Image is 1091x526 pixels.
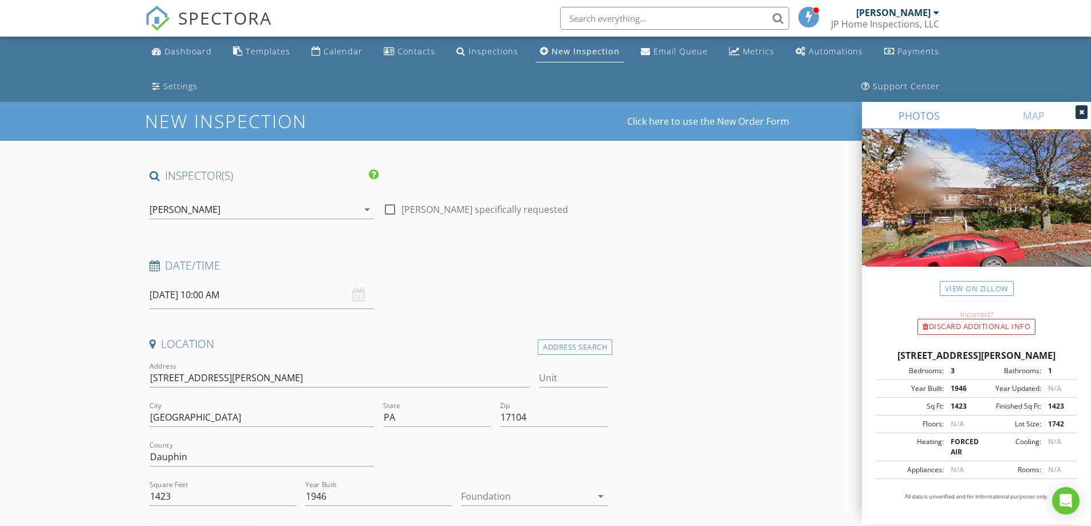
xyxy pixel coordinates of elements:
[560,7,789,30] input: Search everything...
[379,41,440,62] a: Contacts
[149,168,379,183] h4: INSPECTOR(S)
[879,366,944,376] div: Bedrooms:
[1052,487,1080,515] div: Open Intercom Messenger
[976,366,1041,376] div: Bathrooms:
[653,46,708,57] div: Email Queue
[879,437,944,457] div: Heating:
[856,7,931,18] div: [PERSON_NAME]
[149,337,608,351] h4: Location
[809,46,863,57] div: Automations
[791,41,868,62] a: Automations (Basic)
[951,419,964,429] span: N/A
[976,383,1041,394] div: Year Updated:
[940,281,1014,296] a: View on Zillow
[1041,419,1074,429] div: 1742
[164,46,212,57] div: Dashboard
[944,437,976,457] div: FORCED AIR
[879,465,944,475] div: Appliances:
[307,41,367,62] a: Calendar
[149,204,220,215] div: [PERSON_NAME]
[724,41,779,62] a: Metrics
[1041,366,1074,376] div: 1
[917,319,1035,335] div: Discard Additional info
[1048,465,1061,474] span: N/A
[149,281,374,309] input: Select date
[468,46,518,57] div: Inspections
[879,401,944,412] div: Sq Ft:
[360,203,374,216] i: arrow_drop_down
[147,76,202,97] a: Settings
[873,81,940,92] div: Support Center
[594,489,608,503] i: arrow_drop_down
[862,102,976,129] a: PHOTOS
[743,46,774,57] div: Metrics
[976,437,1041,457] div: Cooling:
[976,401,1041,412] div: Finished Sq Ft:
[145,6,170,31] img: The Best Home Inspection Software - Spectora
[879,419,944,429] div: Floors:
[1041,401,1074,412] div: 1423
[876,349,1077,362] div: [STREET_ADDRESS][PERSON_NAME]
[876,493,1077,501] p: All data is unverified and for informational purposes only.
[229,41,295,62] a: Templates
[627,117,789,126] a: Click here to use the New Order Form
[897,46,939,57] div: Payments
[145,111,399,131] h1: New Inspection
[145,15,272,39] a: SPECTORA
[1048,383,1061,393] span: N/A
[535,41,624,62] a: New Inspection
[976,465,1041,475] div: Rooms:
[976,419,1041,429] div: Lot Size:
[452,41,523,62] a: Inspections
[944,401,976,412] div: 1423
[147,41,216,62] a: Dashboard
[862,310,1091,319] div: Incorrect?
[1048,437,1061,446] span: N/A
[951,465,964,474] span: N/A
[976,102,1091,129] a: MAP
[880,41,944,62] a: Payments
[552,46,620,57] div: New Inspection
[178,6,272,30] span: SPECTORA
[862,129,1091,294] img: streetview
[397,46,435,57] div: Contacts
[538,339,612,355] div: Address Search
[879,383,944,394] div: Year Built:
[944,383,976,394] div: 1946
[944,366,976,376] div: 3
[401,204,568,215] label: [PERSON_NAME] specifically requested
[163,81,198,92] div: Settings
[831,18,939,30] div: JP Home Inspections, LLC
[324,46,363,57] div: Calendar
[149,258,608,273] h4: Date/Time
[636,41,712,62] a: Email Queue
[857,76,944,97] a: Support Center
[246,46,290,57] div: Templates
